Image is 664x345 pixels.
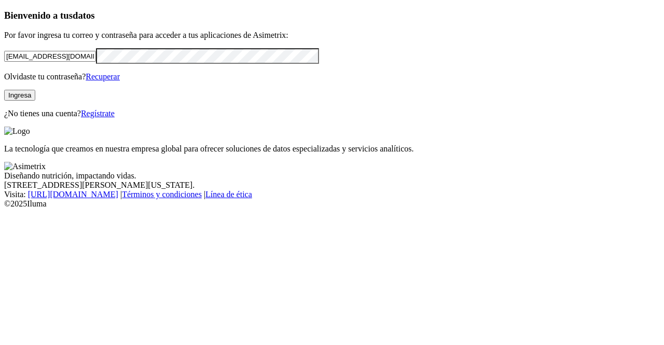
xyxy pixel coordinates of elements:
img: Asimetrix [4,162,46,171]
img: Logo [4,127,30,136]
p: Por favor ingresa tu correo y contraseña para acceder a tus aplicaciones de Asimetrix: [4,31,660,40]
button: Ingresa [4,90,35,101]
div: © 2025 Iluma [4,199,660,209]
a: Términos y condiciones [122,190,202,199]
div: Visita : | | [4,190,660,199]
p: La tecnología que creamos en nuestra empresa global para ofrecer soluciones de datos especializad... [4,144,660,154]
p: ¿No tienes una cuenta? [4,109,660,118]
a: Recuperar [86,72,120,81]
div: Diseñando nutrición, impactando vidas. [4,171,660,181]
p: Olvidaste tu contraseña? [4,72,660,81]
a: Regístrate [81,109,115,118]
a: Línea de ética [205,190,252,199]
span: datos [73,10,95,21]
input: Tu correo [4,51,96,62]
a: [URL][DOMAIN_NAME] [28,190,118,199]
h3: Bienvenido a tus [4,10,660,21]
div: [STREET_ADDRESS][PERSON_NAME][US_STATE]. [4,181,660,190]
